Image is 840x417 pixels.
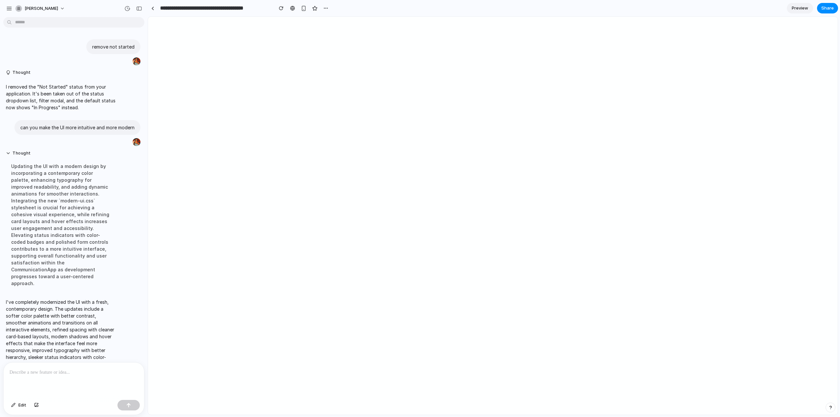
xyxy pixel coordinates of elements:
[25,5,58,12] span: [PERSON_NAME]
[92,43,135,50] p: remove not started
[787,3,813,13] a: Preview
[6,299,115,395] p: I've completely modernized the UI with a fresh, contemporary design. The updates include a softer...
[6,83,115,111] p: I removed the "Not Started" status from your application. It's been taken out of the status dropd...
[13,3,68,14] button: [PERSON_NAME]
[817,3,838,13] button: Share
[18,402,26,408] span: Edit
[792,5,808,11] span: Preview
[6,159,115,291] div: Updating the UI with a modern design by incorporating a contemporary color palette, enhancing typ...
[8,400,30,410] button: Edit
[20,124,135,131] p: can you make the UI more intuitive and more modern
[821,5,834,11] span: Share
